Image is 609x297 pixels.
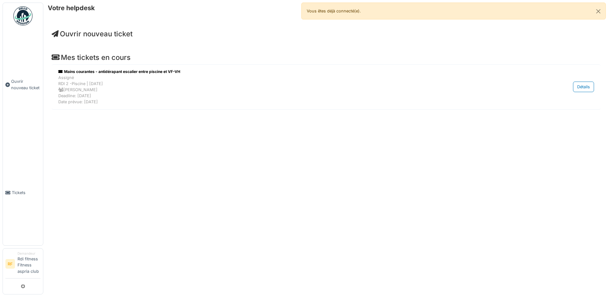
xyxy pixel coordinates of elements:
[18,251,40,277] li: Rdi fitness Fitness aspria club
[3,29,43,140] a: Ouvrir nouveau ticket
[5,259,15,269] li: RF
[52,53,601,62] h4: Mes tickets en cours
[301,3,606,19] div: Vous êtes déjà connecté(e).
[11,78,40,91] span: Ouvrir nouveau ticket
[58,75,516,105] div: Assigné RDI 2 -Piscine | [DATE] [PERSON_NAME] Deadline: [DATE] Date prévue: [DATE]
[48,4,95,12] h6: Votre helpdesk
[57,67,596,107] a: Mains courantes - antidérapant escalier entre piscine et VF-VH AssignéRDI 2 -Piscine | [DATE] [PE...
[5,251,40,279] a: RF DemandeurRdi fitness Fitness aspria club
[13,6,32,25] img: Badge_color-CXgf-gQk.svg
[573,82,594,92] div: Détails
[591,3,605,20] button: Close
[12,190,40,196] span: Tickets
[18,251,40,256] div: Demandeur
[52,30,133,38] a: Ouvrir nouveau ticket
[3,140,43,245] a: Tickets
[58,69,516,75] div: Mains courantes - antidérapant escalier entre piscine et VF-VH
